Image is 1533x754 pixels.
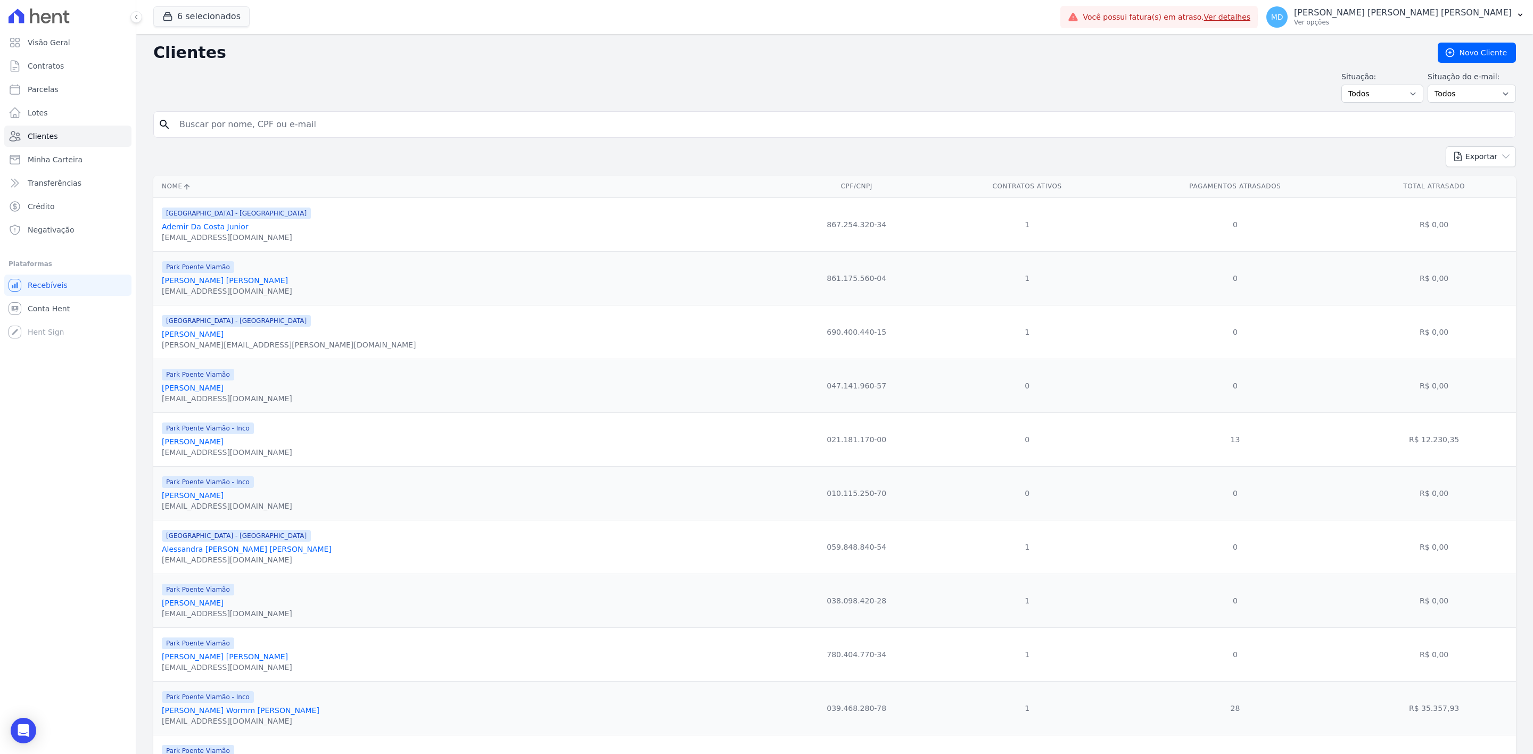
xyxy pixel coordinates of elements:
[1118,627,1353,681] td: 0
[28,154,83,165] span: Minha Carteira
[162,691,254,703] span: Park Poente Viamão - Inco
[4,102,131,123] a: Lotes
[4,79,131,100] a: Parcelas
[162,608,292,619] div: [EMAIL_ADDRESS][DOMAIN_NAME]
[162,554,332,565] div: [EMAIL_ADDRESS][DOMAIN_NAME]
[1352,574,1516,627] td: R$ 0,00
[1352,197,1516,251] td: R$ 0,00
[162,384,224,392] a: [PERSON_NAME]
[28,225,75,235] span: Negativação
[162,706,319,715] a: [PERSON_NAME] Wormm [PERSON_NAME]
[936,305,1118,359] td: 1
[777,197,936,251] td: 867.254.320-34
[1118,251,1353,305] td: 0
[1352,466,1516,520] td: R$ 0,00
[4,126,131,147] a: Clientes
[1438,43,1516,63] a: Novo Cliente
[28,84,59,95] span: Parcelas
[158,118,171,131] i: search
[1352,627,1516,681] td: R$ 0,00
[4,298,131,319] a: Conta Hent
[162,501,292,511] div: [EMAIL_ADDRESS][DOMAIN_NAME]
[28,37,70,48] span: Visão Geral
[9,258,127,270] div: Plataformas
[1352,681,1516,735] td: R$ 35.357,93
[162,222,249,231] a: Ademir Da Costa Junior
[162,422,254,434] span: Park Poente Viamão - Inco
[936,627,1118,681] td: 1
[1118,197,1353,251] td: 0
[4,55,131,77] a: Contratos
[936,466,1118,520] td: 0
[936,520,1118,574] td: 1
[1352,305,1516,359] td: R$ 0,00
[162,232,311,243] div: [EMAIL_ADDRESS][DOMAIN_NAME]
[777,359,936,412] td: 047.141.960-57
[936,359,1118,412] td: 0
[1258,2,1533,32] button: MD [PERSON_NAME] [PERSON_NAME] [PERSON_NAME] Ver opções
[162,208,311,219] span: [GEOGRAPHIC_DATA] - [GEOGRAPHIC_DATA]
[162,447,292,458] div: [EMAIL_ADDRESS][DOMAIN_NAME]
[777,305,936,359] td: 690.400.440-15
[1446,146,1516,167] button: Exportar
[162,530,311,542] span: [GEOGRAPHIC_DATA] - [GEOGRAPHIC_DATA]
[162,637,234,649] span: Park Poente Viamão
[1352,359,1516,412] td: R$ 0,00
[1428,71,1516,82] label: Situação do e-mail:
[4,275,131,296] a: Recebíveis
[1294,18,1512,27] p: Ver opções
[777,251,936,305] td: 861.175.560-04
[162,330,224,338] a: [PERSON_NAME]
[162,393,292,404] div: [EMAIL_ADDRESS][DOMAIN_NAME]
[777,176,936,197] th: CPF/CNPJ
[162,286,292,296] div: [EMAIL_ADDRESS][DOMAIN_NAME]
[4,149,131,170] a: Minha Carteira
[1118,359,1353,412] td: 0
[162,584,234,595] span: Park Poente Viamão
[1118,412,1353,466] td: 13
[11,718,36,743] div: Open Intercom Messenger
[162,545,332,553] a: Alessandra [PERSON_NAME] [PERSON_NAME]
[777,412,936,466] td: 021.181.170-00
[1118,681,1353,735] td: 28
[777,574,936,627] td: 038.098.420-28
[936,176,1118,197] th: Contratos Ativos
[162,476,254,488] span: Park Poente Viamão - Inco
[162,339,416,350] div: [PERSON_NAME][EMAIL_ADDRESS][PERSON_NAME][DOMAIN_NAME]
[1118,176,1353,197] th: Pagamentos Atrasados
[1083,12,1250,23] span: Você possui fatura(s) em atraso.
[153,176,777,197] th: Nome
[4,219,131,241] a: Negativação
[777,520,936,574] td: 059.848.840-54
[1118,466,1353,520] td: 0
[28,107,48,118] span: Lotes
[28,178,81,188] span: Transferências
[1352,520,1516,574] td: R$ 0,00
[936,251,1118,305] td: 1
[1118,520,1353,574] td: 0
[1352,412,1516,466] td: R$ 12.230,35
[1294,7,1512,18] p: [PERSON_NAME] [PERSON_NAME] [PERSON_NAME]
[162,315,311,327] span: [GEOGRAPHIC_DATA] - [GEOGRAPHIC_DATA]
[28,201,55,212] span: Crédito
[153,43,1421,62] h2: Clientes
[936,574,1118,627] td: 1
[936,197,1118,251] td: 1
[1352,251,1516,305] td: R$ 0,00
[936,412,1118,466] td: 0
[1118,305,1353,359] td: 0
[28,61,64,71] span: Contratos
[936,681,1118,735] td: 1
[162,662,292,673] div: [EMAIL_ADDRESS][DOMAIN_NAME]
[162,261,234,273] span: Park Poente Viamão
[4,196,131,217] a: Crédito
[173,114,1511,135] input: Buscar por nome, CPF ou e-mail
[1204,13,1251,21] a: Ver detalhes
[162,599,224,607] a: [PERSON_NAME]
[162,491,224,500] a: [PERSON_NAME]
[28,280,68,291] span: Recebíveis
[4,32,131,53] a: Visão Geral
[162,437,224,446] a: [PERSON_NAME]
[1271,13,1283,21] span: MD
[28,131,57,142] span: Clientes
